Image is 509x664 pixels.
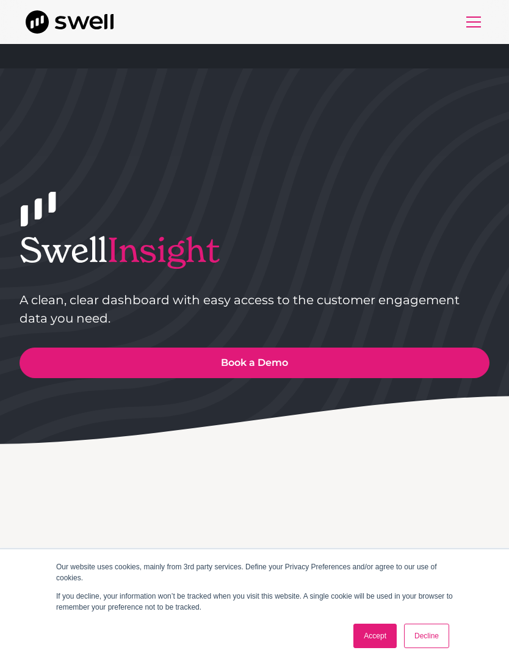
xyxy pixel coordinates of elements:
[459,7,483,37] div: menu
[20,230,489,271] h1: Swell
[353,624,397,648] a: Accept
[20,291,489,327] p: A clean, clear dashboard with easy access to the customer engagement data you need.
[107,228,220,272] span: Insight
[56,561,453,583] p: Our website uses cookies, mainly from 3rd party services. Define your Privacy Preferences and/or ...
[56,591,453,613] p: If you decline, your information won’t be tracked when you visit this website. A single cookie wi...
[404,624,449,648] a: Decline
[20,348,489,378] a: Book a Demo
[26,10,114,34] a: home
